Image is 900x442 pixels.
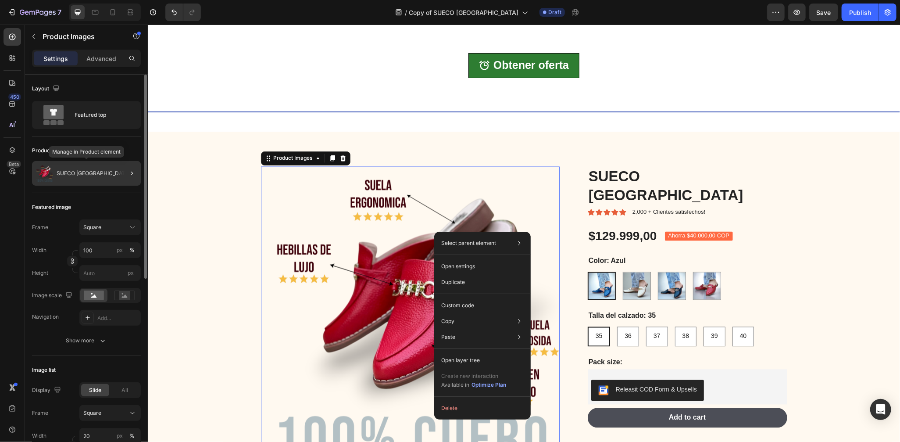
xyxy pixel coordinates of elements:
div: px [117,246,123,254]
pre: Ahorra $40.000,00 COP [517,207,585,216]
span: 37 [506,308,513,315]
span: Save [817,9,831,16]
legend: Talla del calzado: 35 [440,286,509,297]
button: Square [79,405,141,421]
p: 7 [57,7,61,18]
div: Optimize Plan [471,381,506,389]
label: Frame [32,409,48,417]
a: Obtener oferta [321,29,432,54]
h1: SUECO [GEOGRAPHIC_DATA] [440,142,639,182]
div: Layout [32,83,61,95]
button: Publish [842,4,879,21]
p: Obtener oferta [346,34,421,48]
span: px [128,270,134,276]
p: Product Images [43,31,117,42]
label: Frame [32,223,48,231]
span: Square [83,409,101,417]
p: Select parent element [441,239,496,247]
label: Height [32,269,48,277]
div: 450 [8,93,21,101]
img: CKKYs5695_ICEAE=.webp [450,361,461,371]
div: Publish [849,8,871,17]
input: px [79,265,141,281]
p: Open layer tree [441,356,480,364]
input: px% [79,242,141,258]
p: Open settings [441,262,475,270]
div: Navigation [32,313,59,321]
span: Draft [548,8,561,16]
p: SUECO [GEOGRAPHIC_DATA] [57,170,130,176]
div: Beta [7,161,21,168]
span: 35 [448,308,455,315]
div: Image scale [32,290,74,302]
span: Copy of SUECO [GEOGRAPHIC_DATA] [409,8,518,17]
div: % [129,432,135,440]
span: 36 [477,308,484,315]
button: % [114,245,125,255]
div: $129.999,00 [440,203,510,221]
div: Featured top [75,105,128,125]
p: Custom code [441,302,474,309]
div: px [117,432,123,440]
p: Create new interaction [441,372,507,381]
button: % [114,431,125,441]
div: % [129,246,135,254]
button: Releasit COD Form & Upsells [443,356,556,377]
span: / [405,8,407,17]
span: All [122,386,129,394]
div: Add... [97,314,139,322]
div: Product Images [124,130,167,138]
div: Display [32,385,63,396]
label: Width [32,246,46,254]
div: Show more [66,336,107,345]
button: px [127,245,137,255]
p: Pack size: [441,334,639,343]
div: Add to cart [521,389,558,398]
p: 2,000 + Clientes satisfechos! [485,184,558,192]
label: Width [32,432,46,440]
button: Optimize Plan [471,381,507,389]
p: Advanced [86,54,116,63]
div: Product source [32,147,70,155]
span: Available in [441,381,469,388]
div: Undo/Redo [165,4,201,21]
p: Paste [441,333,455,341]
p: Copy [441,317,454,325]
p: Duplicate [441,278,465,286]
div: Featured image [32,203,71,211]
span: 38 [535,308,542,315]
div: Releasit COD Form & Upsells [468,361,549,370]
p: Settings [43,54,68,63]
img: product feature img [36,165,53,182]
button: Delete [438,400,527,416]
button: Show more [32,333,141,349]
div: Open Intercom Messenger [870,399,891,420]
span: Square [83,223,101,231]
button: Square [79,219,141,235]
button: Save [809,4,838,21]
iframe: Design area [148,25,900,442]
span: 39 [563,308,570,315]
button: Add to cart [440,384,639,403]
button: px [127,431,137,441]
span: Slide [89,386,101,394]
legend: Color: Azul [440,231,479,242]
div: Image list [32,366,56,374]
button: 7 [4,4,65,21]
span: 40 [592,308,599,315]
